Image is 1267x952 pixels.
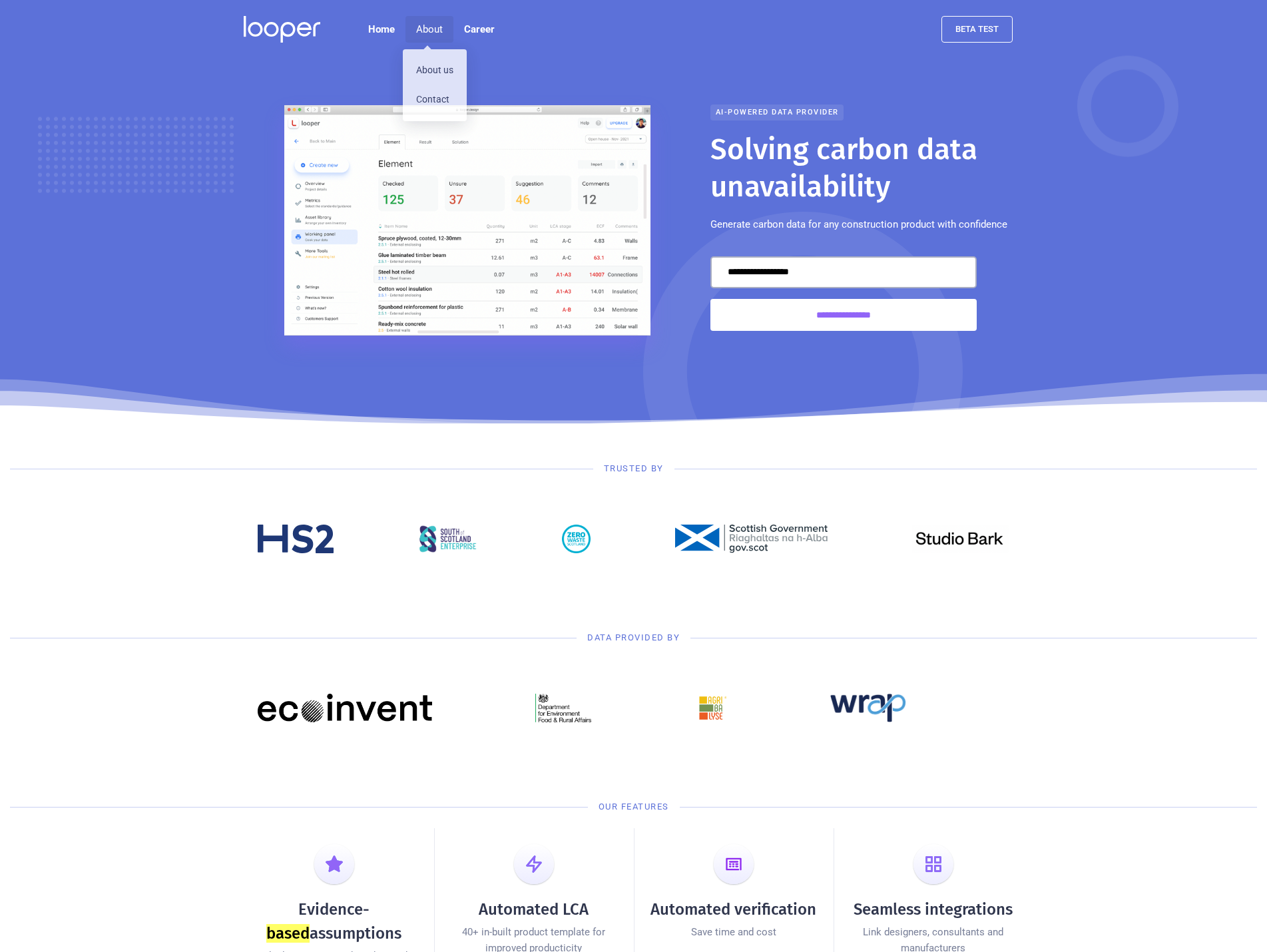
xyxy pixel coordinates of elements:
[710,131,1023,206] h1: Solving carbon data unavailability
[650,897,816,921] div: Automated verification
[479,897,589,921] div: Automated LCA
[416,21,443,37] div: About
[403,85,467,115] a: Contact
[358,16,405,43] a: Home
[710,216,1007,232] p: Generate carbon data for any construction product with confidence
[403,56,467,85] a: About us
[604,462,664,475] div: Trusted by
[710,105,844,120] div: AI-powered data provider
[266,924,310,943] font: based
[941,16,1013,43] a: beta test
[403,49,467,121] nav: About
[854,897,1013,921] div: Seamless integrations
[587,631,680,644] div: Data provided by
[691,924,776,940] div: Save time and cost
[453,16,505,43] a: Career
[710,256,977,331] form: Email Form
[244,897,424,945] div: Evidence- assumptions
[599,800,669,814] div: our Features
[405,16,453,43] div: About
